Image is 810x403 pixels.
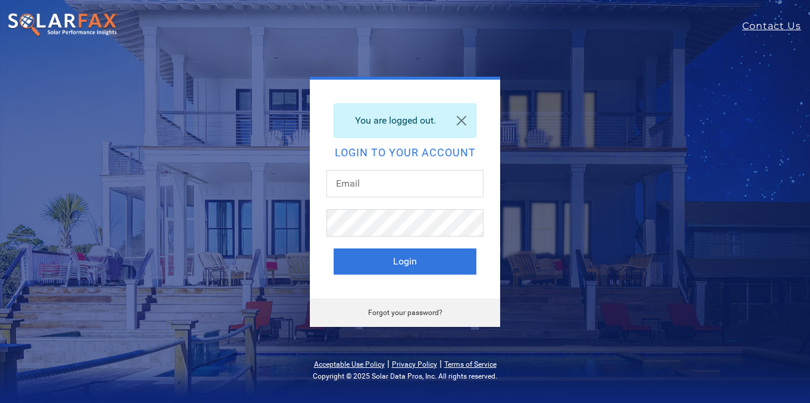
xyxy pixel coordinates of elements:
a: Privacy Policy [392,360,437,369]
input: Email [326,170,484,197]
div: You are logged out. [334,103,476,138]
a: Forgot your password? [368,308,442,317]
a: Terms of Service [444,360,497,369]
a: Close [447,104,476,137]
span: | [387,358,390,369]
span: | [439,358,442,369]
a: Contact Us [742,19,810,33]
h2: Login to your account [334,147,476,158]
button: Login [334,248,476,275]
img: SolarFax [7,12,119,37]
a: Acceptable Use Policy [314,360,385,369]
